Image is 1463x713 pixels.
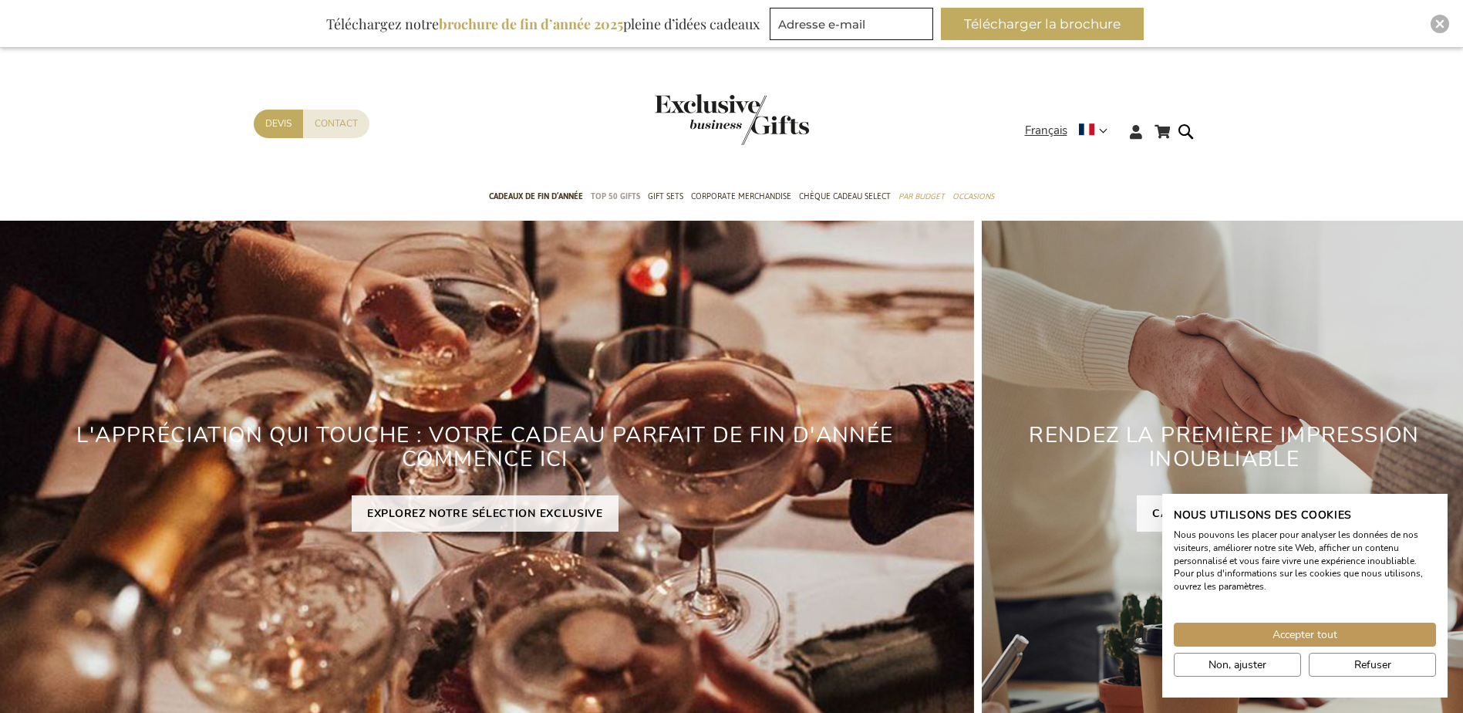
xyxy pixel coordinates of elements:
div: Français [1025,122,1117,140]
span: Occasions [952,188,994,204]
input: Adresse e-mail [770,8,933,40]
span: Par budget [898,188,945,204]
span: Chèque Cadeau Select [799,188,891,204]
span: Gift Sets [648,188,683,204]
a: store logo [655,94,732,145]
span: Non, ajuster [1208,657,1266,673]
span: Refuser [1354,657,1391,673]
img: Exclusive Business gifts logo [655,94,809,145]
a: Devis [254,110,303,138]
h2: Nous utilisons des cookies [1174,509,1436,522]
span: Cadeaux de fin d’année [489,188,583,204]
div: Close [1431,15,1449,33]
p: Nous pouvons les placer pour analyser les données de nos visiteurs, améliorer notre site Web, aff... [1174,529,1436,593]
span: Corporate Merchandise [691,188,791,204]
button: Accepter tous les cookies [1174,623,1436,647]
a: EXPLOREZ NOTRE SÉLECTION EXCLUSIVE [352,495,619,532]
form: marketing offers and promotions [770,8,938,45]
button: Refuser tous les cookies [1309,653,1436,677]
a: Contact [303,110,369,138]
div: Téléchargez notre pleine d’idées cadeaux [319,8,767,40]
span: Accepter tout [1273,627,1337,643]
b: brochure de fin d’année 2025 [439,15,623,33]
a: CADEAUX DE BIENVENUE [1137,495,1312,532]
img: Close [1435,19,1444,29]
span: Français [1025,122,1067,140]
span: TOP 50 Gifts [591,188,640,204]
button: Ajustez les préférences de cookie [1174,653,1301,677]
button: Télécharger la brochure [941,8,1144,40]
